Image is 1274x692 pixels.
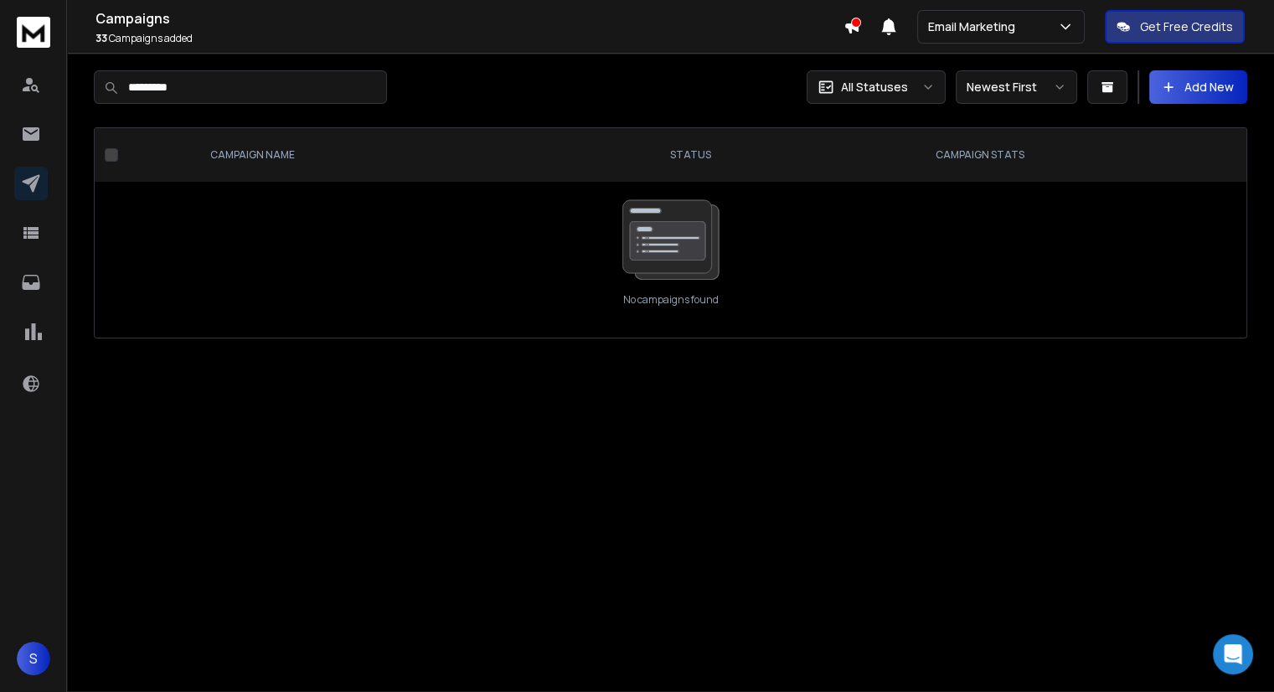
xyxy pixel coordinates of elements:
button: S [17,642,50,675]
button: Newest First [956,70,1077,104]
img: logo [17,17,50,48]
p: No campaigns found [623,293,719,307]
h1: Campaigns [95,8,843,28]
button: Add New [1149,70,1247,104]
th: CAMPAIGN NAME [190,128,584,182]
th: STATUS [583,128,797,182]
p: Campaigns added [95,32,843,45]
p: All Statuses [841,79,908,96]
p: Get Free Credits [1140,18,1233,35]
th: CAMPAIGN STATS [797,128,1162,182]
span: 33 [95,31,107,45]
button: Get Free Credits [1105,10,1245,44]
div: Open Intercom Messenger [1213,634,1253,674]
p: Email Marketing [928,18,1022,35]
